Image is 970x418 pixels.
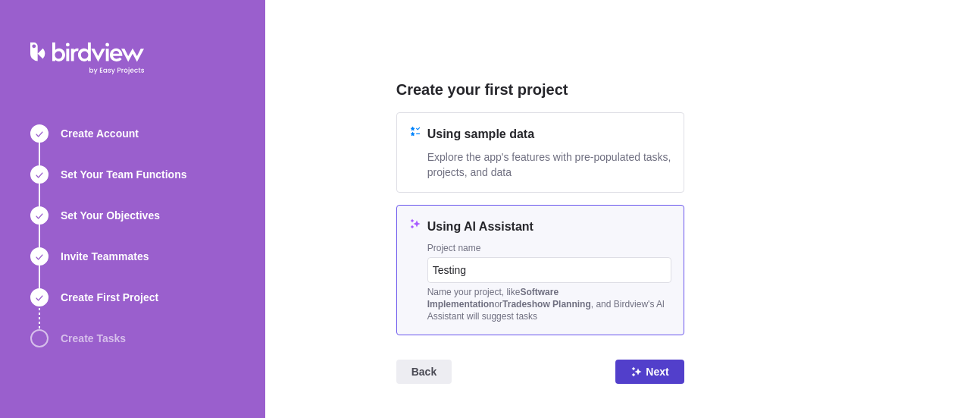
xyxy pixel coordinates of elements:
span: Next [615,360,684,384]
span: Invite Teammates [61,249,149,264]
span: Create Account [61,126,139,141]
span: Create First Project [61,290,158,305]
span: Set Your Objectives [61,208,160,223]
h4: Using AI Assistant [427,218,671,236]
span: Set Your Team Functions [61,167,186,182]
h2: Create your first project [396,79,684,100]
b: Tradeshow Planning [502,299,591,310]
span: Back [411,363,436,381]
span: Create Tasks [61,331,126,346]
div: Name your project, like or , and Birdview's Al Assistant will suggest tasks [427,286,671,322]
span: Next [646,363,668,381]
span: Explore the app's features with pre-populated tasks, projects, and data [427,149,671,180]
div: Project name [427,242,671,257]
h4: Using sample data [427,125,671,143]
span: Back [396,360,452,384]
